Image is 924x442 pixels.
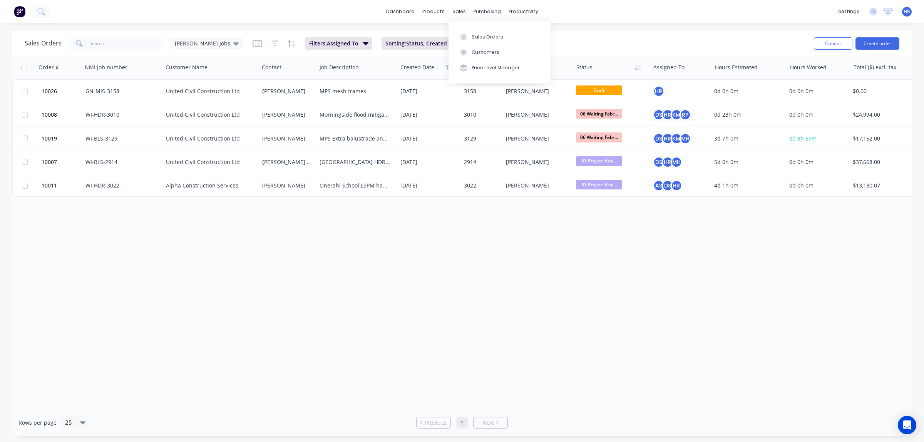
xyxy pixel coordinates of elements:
div: WI-HDR-3010 [85,111,156,119]
div: [PERSON_NAME] [506,111,567,119]
div: KM [671,133,682,144]
div: WI-BLS-3129 [85,135,156,142]
img: Factory [14,6,25,17]
div: WI-HDR-3022 [85,182,156,189]
div: Onerahi School LSPM handrails [320,182,390,189]
div: United Civil Construction Ltd [166,158,251,166]
div: Order # [38,64,59,71]
span: 06 Waiting Fabr... [576,109,622,119]
button: 10007 [39,151,85,174]
div: Open Intercom Messenger [898,416,916,434]
div: Alpha Construction Services [166,182,251,189]
div: HR [662,156,673,168]
span: Draft [576,85,622,95]
button: Sorting:Status, Created Date [382,37,475,50]
span: HR [904,8,910,15]
div: [PERSON_NAME] [262,135,311,142]
div: sales [449,6,470,17]
div: 3010 [464,111,498,119]
span: Rows per page [18,419,57,427]
a: dashboard [382,6,418,17]
span: 10026 [42,87,57,95]
div: Customer Name [166,64,208,71]
div: products [418,6,449,17]
div: 4d 1h 0m [714,182,780,189]
span: 06 Waiting Fabr... [576,132,622,142]
button: 10011 [39,174,85,197]
div: [DATE] [400,135,458,142]
div: DS [662,180,673,191]
div: MH [680,133,691,144]
span: 01 Project Assi... [576,156,622,166]
div: Hours Estimated [715,64,758,71]
div: MH [671,156,682,168]
div: 3022 [464,182,498,189]
span: Previous [425,419,447,427]
div: United Civil Construction Ltd [166,111,251,119]
button: DSHRKMMH [653,133,691,144]
button: Create order [855,37,899,50]
div: 0d 0h 0m [714,87,780,95]
div: Hours Worked [790,64,827,71]
div: Created Date [400,64,434,71]
div: [PERSON_NAME] [506,182,567,189]
span: 0d 3h 59m [789,135,817,142]
div: 3d 7h 0m [714,135,780,142]
button: 10008 [39,103,85,126]
div: AS [653,180,665,191]
button: Customers [449,45,551,60]
div: DS [653,109,665,121]
div: Contact [262,64,281,71]
button: 10019 [39,127,85,150]
button: DSHRMH [653,156,682,168]
button: HR [653,85,665,97]
span: Sorting: Status, Created Date [385,40,461,47]
div: [PERSON_NAME] van der [PERSON_NAME] [262,158,311,166]
div: GN-MIS-3158 [85,87,156,95]
div: purchasing [470,6,505,17]
button: ASDSHR [653,180,682,191]
div: DS [653,156,665,168]
span: [PERSON_NAME] Jobs [175,39,230,47]
div: settings [834,6,863,17]
span: Filters: Assigned To [309,40,358,47]
div: United Civil Construction Ltd [166,87,251,95]
span: 10019 [42,135,57,142]
div: [DATE] [400,182,458,189]
span: 0d 0h 0m [789,87,814,95]
div: [PERSON_NAME] [506,158,567,166]
h1: Sales Orders [25,40,62,47]
div: 5d 0h 0m [714,158,780,166]
ul: Pagination [413,417,511,429]
a: Page 1 is your current page [456,417,468,429]
div: Total ($) excl. tax [854,64,896,71]
div: 0d 23h 0m [714,111,780,119]
div: [PERSON_NAME] [262,111,311,119]
div: Assigned To [653,64,685,71]
span: 10011 [42,182,57,189]
button: Price Level Manager [449,60,551,75]
div: Morningside flood mitigation handrails [320,111,390,119]
span: 01 Project Assi... [576,180,622,189]
div: 2914 [464,158,498,166]
div: [PERSON_NAME] [506,135,567,142]
div: 3158 [464,87,498,95]
div: HR [671,180,682,191]
span: 0d 0h 0m [789,182,814,189]
button: DSHRKMRP [653,109,691,121]
div: [DATE] [400,87,458,95]
button: Sales Orders [449,29,551,44]
div: [DATE] [400,158,458,166]
button: Options [814,37,852,50]
span: 10008 [42,111,57,119]
div: HR [662,109,673,121]
span: Next [482,419,494,427]
span: 10007 [42,158,57,166]
span: 0d 0h 0m [789,158,814,166]
div: RP [680,109,691,121]
input: Search... [89,36,164,51]
button: Filters:Assigned To [305,37,372,50]
div: NMI Job number [85,64,127,71]
div: Job Description [320,64,359,71]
